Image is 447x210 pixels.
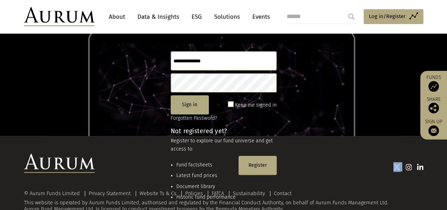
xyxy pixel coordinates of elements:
[369,12,406,21] span: Log in/Register
[89,190,131,197] a: Privacy Statement
[428,103,439,113] img: Share this post
[171,95,209,114] button: Sign in
[188,10,205,23] a: ESG
[24,154,95,173] img: Aurum Logo
[185,190,203,197] a: Policies
[249,10,270,23] a: Events
[424,119,443,136] a: Sign up
[235,101,277,109] label: Keep me signed in
[211,10,243,23] a: Solutions
[105,10,129,23] a: About
[24,191,83,196] div: © Aurum Funds Limited
[134,10,183,23] a: Data & Insights
[424,74,443,92] a: Funds
[140,190,176,197] a: Website Ts & Cs
[212,190,224,197] a: FATCA
[344,10,358,24] input: Submit
[171,115,217,121] a: Forgotten Password?
[171,137,277,153] p: Register to explore our fund universe and get access to:
[406,164,412,171] img: Instagram icon
[233,190,265,197] a: Sustainability
[24,7,95,26] img: Aurum
[393,164,400,171] img: Twitter icon
[274,190,292,197] a: Contact
[171,128,277,134] h4: Not registered yet?
[417,164,423,171] img: Linkedin icon
[428,81,439,92] img: Access Funds
[364,9,423,24] a: Log in/Register
[424,97,443,113] div: Share
[428,125,439,136] img: Sign up to our newsletter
